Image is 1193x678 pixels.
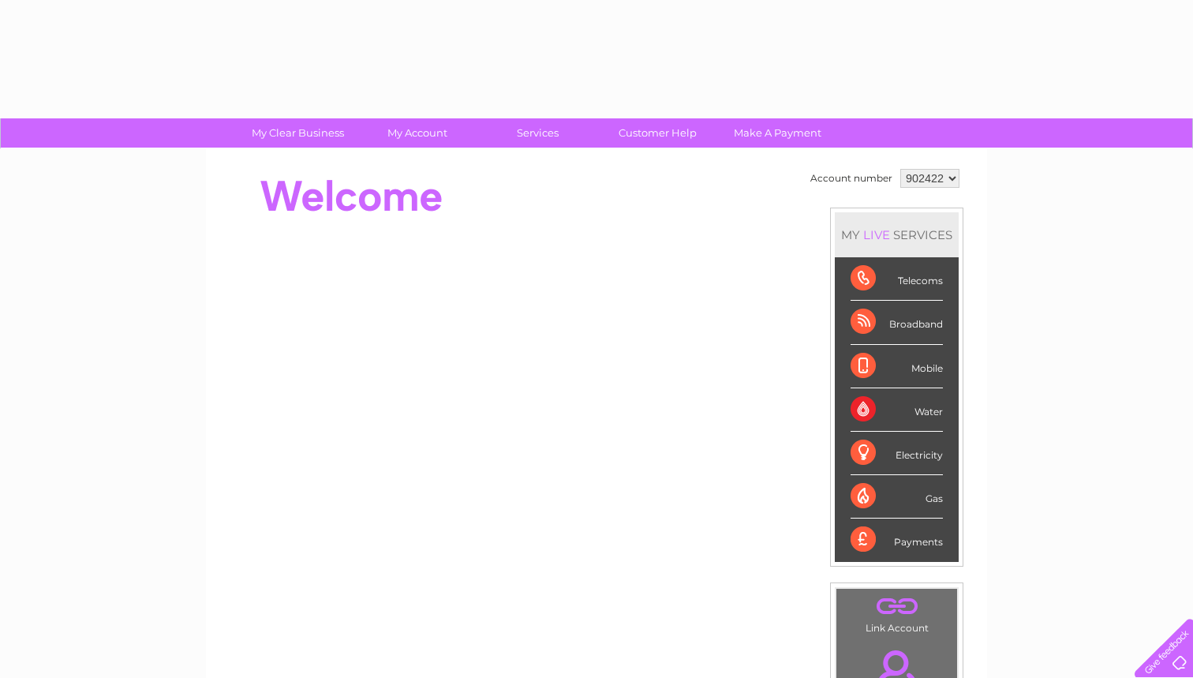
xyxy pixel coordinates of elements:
a: . [840,593,953,620]
div: Gas [851,475,943,519]
a: Customer Help [593,118,723,148]
div: Payments [851,519,943,561]
div: LIVE [860,227,893,242]
td: Account number [806,165,896,192]
a: Services [473,118,603,148]
a: My Account [353,118,483,148]
div: Telecoms [851,257,943,301]
td: Link Account [836,588,958,638]
div: Electricity [851,432,943,475]
a: My Clear Business [233,118,363,148]
div: MY SERVICES [835,212,959,257]
div: Broadband [851,301,943,344]
div: Mobile [851,345,943,388]
div: Water [851,388,943,432]
a: Make A Payment [712,118,843,148]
